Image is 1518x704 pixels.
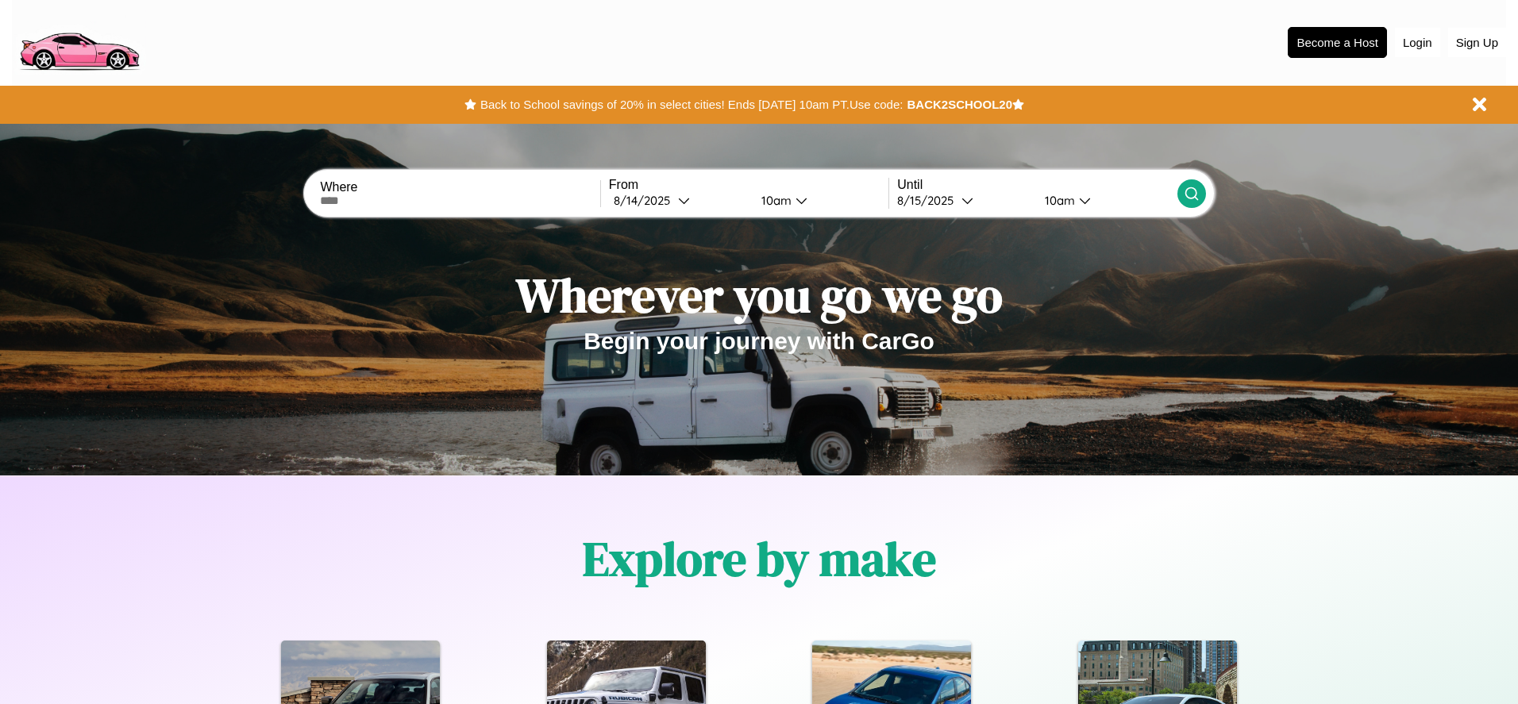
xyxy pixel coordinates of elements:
img: logo [12,8,146,75]
label: Until [897,178,1177,192]
div: 10am [1037,193,1079,208]
b: BACK2SCHOOL20 [907,98,1012,111]
button: 10am [749,192,888,209]
button: Login [1395,28,1440,57]
label: From [609,178,888,192]
button: Back to School savings of 20% in select cities! Ends [DATE] 10am PT.Use code: [476,94,907,116]
button: Sign Up [1448,28,1506,57]
button: 10am [1032,192,1177,209]
label: Where [320,180,599,194]
h1: Explore by make [583,526,936,591]
div: 8 / 14 / 2025 [614,193,678,208]
div: 10am [753,193,796,208]
button: 8/14/2025 [609,192,749,209]
div: 8 / 15 / 2025 [897,193,961,208]
button: Become a Host [1288,27,1387,58]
